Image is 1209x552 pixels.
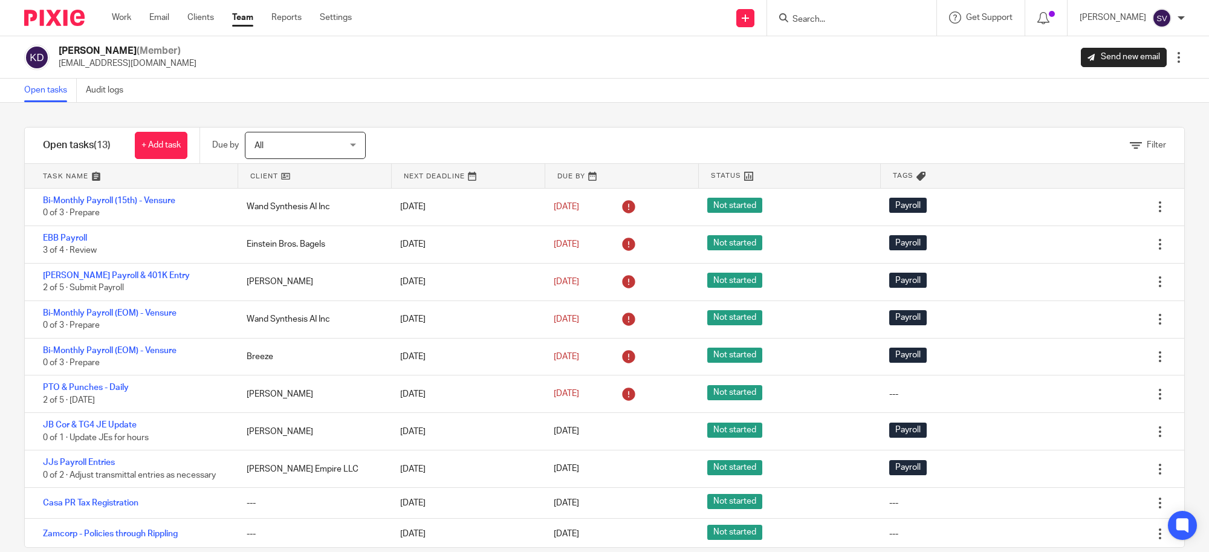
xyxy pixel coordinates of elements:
[187,11,214,24] a: Clients
[889,388,898,400] div: ---
[43,309,177,317] a: Bi-Monthly Payroll (EOM) - Vensure
[43,383,129,392] a: PTO & Punches - Daily
[149,11,169,24] a: Email
[889,423,927,438] span: Payroll
[212,139,239,151] p: Due by
[388,522,542,546] div: [DATE]
[235,420,388,444] div: [PERSON_NAME]
[388,270,542,294] div: [DATE]
[1147,141,1166,149] span: Filter
[707,423,762,438] span: Not started
[707,235,762,250] span: Not started
[235,232,388,256] div: Einstein Bros. Bagels
[94,140,111,150] span: (13)
[707,385,762,400] span: Not started
[388,345,542,369] div: [DATE]
[24,10,85,26] img: Pixie
[43,196,175,205] a: Bi-Monthly Payroll (15th) - Vensure
[235,195,388,219] div: Wand Synthesis AI Inc
[889,528,898,540] div: ---
[1081,48,1167,67] a: Send new email
[235,382,388,406] div: [PERSON_NAME]
[43,246,97,255] span: 3 of 4 · Review
[320,11,352,24] a: Settings
[791,15,900,25] input: Search
[388,457,542,481] div: [DATE]
[966,13,1013,22] span: Get Support
[43,139,111,152] h1: Open tasks
[707,494,762,509] span: Not started
[707,525,762,540] span: Not started
[235,522,388,546] div: ---
[24,79,77,102] a: Open tasks
[86,79,132,102] a: Audit logs
[232,11,253,24] a: Team
[43,284,124,292] span: 2 of 5 · Submit Payroll
[554,240,579,248] span: [DATE]
[889,310,927,325] span: Payroll
[43,271,190,280] a: [PERSON_NAME] Payroll & 401K Entry
[889,460,927,475] span: Payroll
[43,421,137,429] a: JB Cor & TG4 JE Update
[707,273,762,288] span: Not started
[554,427,579,436] span: [DATE]
[893,170,913,181] span: Tags
[889,235,927,250] span: Payroll
[43,359,100,367] span: 0 of 3 · Prepare
[388,491,542,515] div: [DATE]
[137,46,181,56] span: (Member)
[388,195,542,219] div: [DATE]
[707,198,762,213] span: Not started
[43,321,100,330] span: 0 of 3 · Prepare
[711,170,741,181] span: Status
[388,307,542,331] div: [DATE]
[1080,11,1146,24] p: [PERSON_NAME]
[59,57,196,70] p: [EMAIL_ADDRESS][DOMAIN_NAME]
[707,348,762,363] span: Not started
[43,458,115,467] a: JJs Payroll Entries
[235,270,388,294] div: [PERSON_NAME]
[235,345,388,369] div: Breeze
[24,45,50,70] img: svg%3E
[43,234,87,242] a: EBB Payroll
[135,132,187,159] a: + Add task
[235,491,388,515] div: ---
[254,141,264,150] span: All
[235,307,388,331] div: Wand Synthesis AI Inc
[707,310,762,325] span: Not started
[388,382,542,406] div: [DATE]
[43,530,178,538] a: Zamcorp - Policies through Rippling
[43,433,149,442] span: 0 of 1 · Update JEs for hours
[43,396,95,404] span: 2 of 5 · [DATE]
[43,499,138,507] a: Casa PR Tax Registration
[554,499,579,507] span: [DATE]
[43,471,216,479] span: 0 of 2 · Adjust transmittal entries as necessary
[554,278,579,286] span: [DATE]
[889,273,927,288] span: Payroll
[1152,8,1172,28] img: svg%3E
[43,346,177,355] a: Bi-Monthly Payroll (EOM) - Vensure
[271,11,302,24] a: Reports
[554,465,579,473] span: [DATE]
[554,352,579,361] span: [DATE]
[59,45,196,57] h2: [PERSON_NAME]
[388,420,542,444] div: [DATE]
[388,232,542,256] div: [DATE]
[889,198,927,213] span: Payroll
[554,203,579,211] span: [DATE]
[889,497,898,509] div: ---
[707,460,762,475] span: Not started
[554,315,579,323] span: [DATE]
[43,209,100,218] span: 0 of 3 · Prepare
[235,457,388,481] div: [PERSON_NAME] Empire LLC
[554,390,579,398] span: [DATE]
[554,530,579,538] span: [DATE]
[112,11,131,24] a: Work
[889,348,927,363] span: Payroll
